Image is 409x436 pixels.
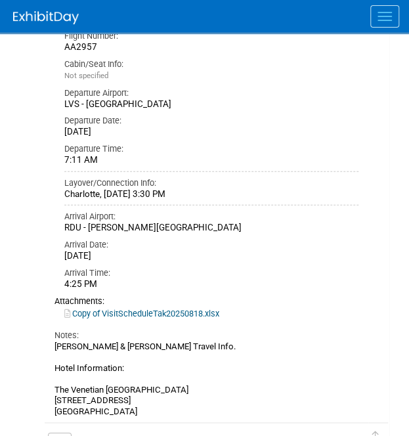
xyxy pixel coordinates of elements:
div: Arrival Date: [64,239,358,251]
div: Layover/Connection Info: [64,177,358,189]
div: Cabin/Seat Info: [64,58,358,70]
div: [DATE] [64,251,358,262]
div: [DATE] [64,127,358,138]
div: Departure Time: [64,143,358,155]
div: Charlotte, [DATE] 3:30 PM [64,189,358,200]
div: 7:11 AM [64,155,358,166]
button: Menu [370,5,399,28]
div: Departure Date: [64,115,358,127]
a: Copy of VisitScheduleTak20250818.xlsx [64,309,219,318]
div: [PERSON_NAME] & [PERSON_NAME] Travel Info. Hotel Information: The Venetian [GEOGRAPHIC_DATA] [STR... [54,341,358,417]
div: RDU - [PERSON_NAME][GEOGRAPHIC_DATA] [64,223,358,234]
div: Departure Airport: [64,87,358,99]
div: AA2957 [64,42,358,53]
div: LVS - [GEOGRAPHIC_DATA] [64,99,358,110]
span: Not specified [64,71,108,80]
div: Attachments: [54,296,358,307]
img: ExhibitDay [13,11,79,24]
div: 4:25 PM [64,279,358,290]
div: Arrival Airport: [64,211,358,223]
div: Arrival Time: [64,267,358,279]
div: Notes: [54,330,358,341]
div: Flight Number: [64,30,358,42]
